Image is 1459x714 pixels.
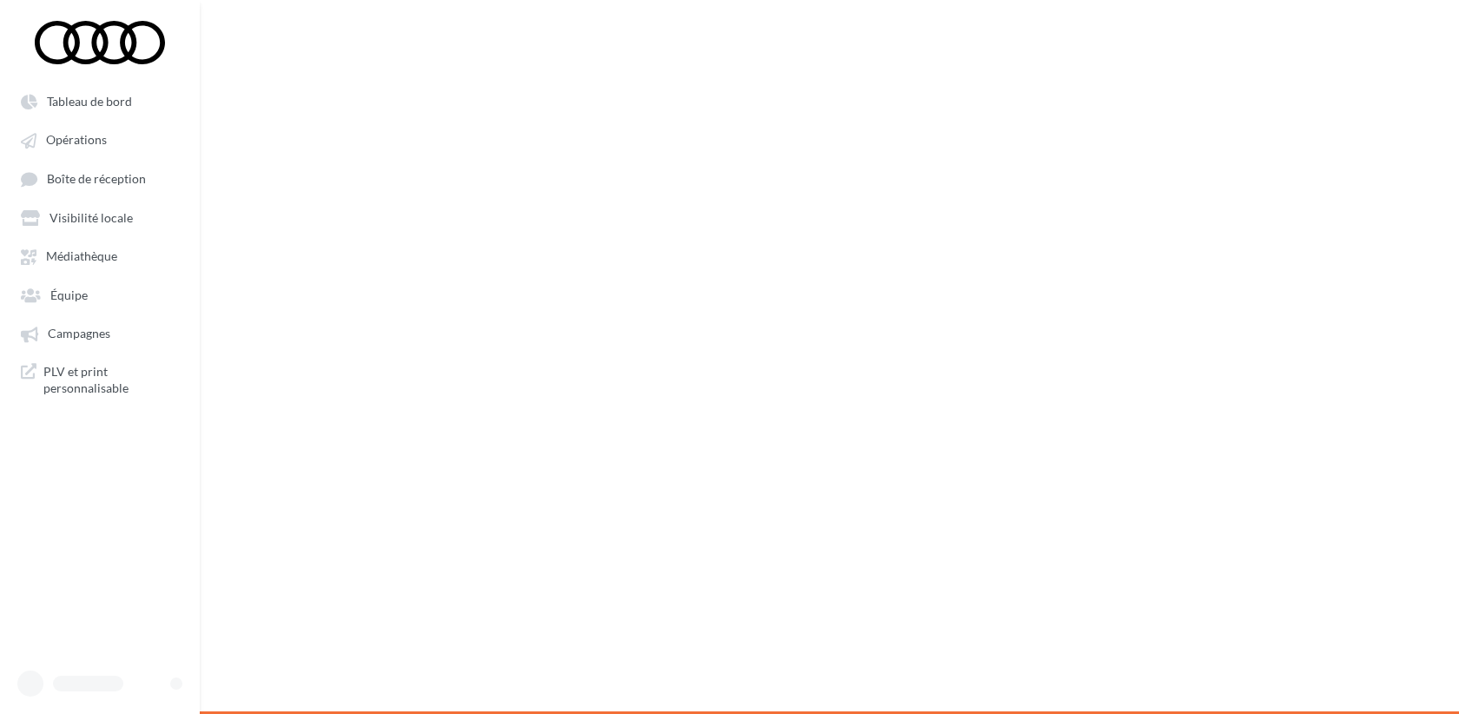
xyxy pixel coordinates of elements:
span: Médiathèque [46,249,117,264]
a: Opérations [10,123,189,155]
span: Opérations [46,133,107,148]
a: Visibilité locale [10,202,189,233]
span: Équipe [50,288,88,302]
a: PLV et print personnalisable [10,356,189,404]
a: Boîte de réception [10,162,189,195]
span: Visibilité locale [50,210,133,225]
a: Tableau de bord [10,85,189,116]
span: Campagnes [48,327,110,341]
a: Équipe [10,279,189,310]
span: Boîte de réception [47,171,146,186]
a: Médiathèque [10,240,189,271]
span: Tableau de bord [47,94,132,109]
span: PLV et print personnalisable [43,363,179,397]
a: Campagnes [10,317,189,348]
